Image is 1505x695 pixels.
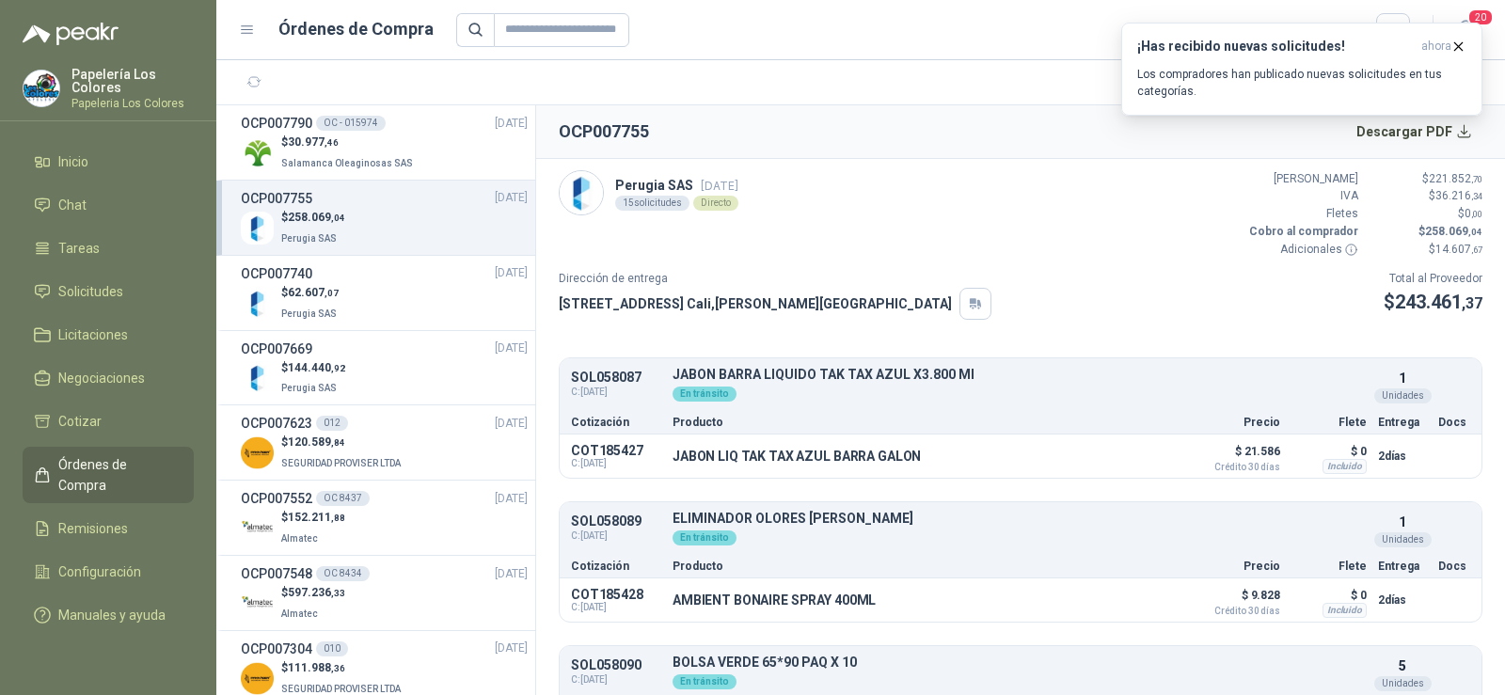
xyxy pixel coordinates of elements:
[241,563,312,584] h3: OCP007548
[495,415,528,433] span: [DATE]
[1449,13,1482,47] button: 20
[58,238,100,259] span: Tareas
[1378,417,1427,428] p: Entrega
[288,361,345,374] span: 144.440
[281,584,345,602] p: $
[571,458,661,469] span: C: [DATE]
[1323,603,1367,618] div: Incluido
[58,561,141,582] span: Configuración
[278,16,434,42] h1: Órdenes de Compra
[1429,172,1482,185] span: 221.852
[1471,245,1482,255] span: ,67
[241,287,274,320] img: Company Logo
[571,602,661,613] span: C: [DATE]
[281,284,341,302] p: $
[1465,207,1482,220] span: 0
[1399,512,1406,532] p: 1
[673,656,1367,670] p: BOLSA VERDE 65*90 PAQ X 10
[1291,440,1367,463] p: $ 0
[325,288,339,298] span: ,07
[1435,243,1482,256] span: 14.607
[281,359,345,377] p: $
[58,518,128,539] span: Remisiones
[281,684,401,694] span: SEGURIDAD PROVISER LTDA
[316,566,370,581] div: OC 8434
[1291,584,1367,607] p: $ 0
[241,436,274,469] img: Company Logo
[1384,270,1482,288] p: Total al Proveedor
[1378,445,1427,467] p: 2 días
[571,443,661,458] p: COT185427
[571,514,661,529] p: SOL058089
[281,233,337,244] span: Perugia SAS
[693,196,738,211] div: Directo
[1374,676,1432,691] div: Unidades
[23,511,194,546] a: Remisiones
[331,363,345,373] span: ,92
[23,274,194,309] a: Solicitudes
[331,437,345,448] span: ,84
[1323,459,1367,474] div: Incluido
[571,417,661,428] p: Cotización
[23,230,194,266] a: Tareas
[241,413,528,472] a: OCP007623012[DATE] Company Logo$120.589,84SEGURIDAD PROVISER LTDA
[24,71,59,106] img: Company Logo
[1467,8,1494,26] span: 20
[241,188,528,247] a: OCP007755[DATE] Company Logo$258.069,04Perugia SAS
[23,447,194,503] a: Órdenes de Compra
[559,293,952,314] p: [STREET_ADDRESS] Cali , [PERSON_NAME][GEOGRAPHIC_DATA]
[673,530,737,545] div: En tránsito
[1245,205,1358,223] p: Fletes
[316,116,386,131] div: OC - 015974
[325,137,339,148] span: ,46
[571,529,661,544] span: C: [DATE]
[71,98,194,109] p: Papeleria Los Colores
[58,195,87,215] span: Chat
[331,513,345,523] span: ,88
[1370,205,1482,223] p: $
[241,136,274,169] img: Company Logo
[1378,561,1427,572] p: Entrega
[281,158,413,168] span: Salamanca Oleaginosas SAS
[241,113,528,172] a: OCP007790OC - 015974[DATE] Company Logo$30.977,46Salamanca Oleaginosas SAS
[495,115,528,133] span: [DATE]
[1378,589,1427,611] p: 2 días
[1186,561,1280,572] p: Precio
[1374,532,1432,547] div: Unidades
[571,658,661,672] p: SOL058090
[281,659,404,677] p: $
[1370,223,1482,241] p: $
[241,512,274,545] img: Company Logo
[281,134,417,151] p: $
[1346,113,1483,150] button: Descargar PDF
[1370,187,1482,205] p: $
[281,608,318,619] span: Almatec
[1245,223,1358,241] p: Cobro al comprador
[1291,561,1367,572] p: Flete
[288,286,339,299] span: 62.607
[560,171,603,214] img: Company Logo
[281,533,318,544] span: Almatec
[1186,417,1280,428] p: Precio
[1421,39,1451,55] span: ahora
[316,491,370,506] div: OC 8437
[1399,368,1406,388] p: 1
[23,23,119,45] img: Logo peakr
[495,640,528,657] span: [DATE]
[1399,656,1406,676] p: 5
[23,403,194,439] a: Cotizar
[58,605,166,625] span: Manuales y ayuda
[241,662,274,695] img: Company Logo
[241,488,528,547] a: OCP007552OC 8437[DATE] Company Logo$152.211,88Almatec
[1435,189,1482,202] span: 36.216
[673,417,1175,428] p: Producto
[1471,209,1482,219] span: ,00
[58,151,88,172] span: Inicio
[23,360,194,396] a: Negociaciones
[1438,561,1470,572] p: Docs
[58,454,176,496] span: Órdenes de Compra
[281,434,404,451] p: $
[241,488,312,509] h3: OCP007552
[559,270,991,288] p: Dirección de entrega
[241,361,274,394] img: Company Logo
